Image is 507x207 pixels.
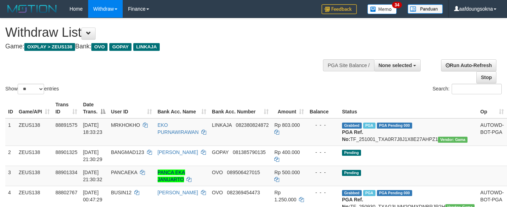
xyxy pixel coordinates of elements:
[5,43,331,50] h4: Game: Bank:
[55,190,77,195] span: 88802767
[441,59,496,71] a: Run Auto-Refresh
[274,149,300,155] span: Rp 400.000
[322,4,357,14] img: Feedback.jpg
[83,149,102,162] span: [DATE] 21:30:29
[342,123,362,129] span: Grabbed
[111,190,132,195] span: BUSIN12
[433,84,502,94] label: Search:
[271,98,307,118] th: Amount: activate to sort column ascending
[342,150,361,156] span: Pending
[5,25,331,40] h1: Withdraw List
[55,170,77,175] span: 88901334
[323,59,374,71] div: PGA Site Balance /
[310,149,336,156] div: - - -
[158,149,198,155] a: [PERSON_NAME]
[83,122,102,135] span: [DATE] 18:33:23
[83,190,102,202] span: [DATE] 00:47:29
[109,43,132,51] span: GOPAY
[477,118,507,146] td: AUTOWD-BOT-PGA
[111,149,144,155] span: BANGMAD123
[310,189,336,196] div: - - -
[274,122,300,128] span: Rp 803.000
[83,170,102,182] span: [DATE] 21:30:32
[55,122,77,128] span: 88891575
[18,84,44,94] select: Showentries
[212,122,232,128] span: LINKAJA
[212,170,223,175] span: OVO
[227,170,260,175] span: Copy 089506427015 to clipboard
[212,149,228,155] span: GOPAY
[209,98,271,118] th: Bank Acc. Number: activate to sort column ascending
[80,98,108,118] th: Date Trans.: activate to sort column descending
[233,149,265,155] span: Copy 081385790135 to clipboard
[111,170,137,175] span: PANCAEKA
[53,98,80,118] th: Trans ID: activate to sort column ascending
[158,170,185,182] a: PANCA EKA JANUARTO
[236,122,269,128] span: Copy 082380824872 to clipboard
[374,59,421,71] button: None selected
[155,98,209,118] th: Bank Acc. Name: activate to sort column ascending
[363,123,375,129] span: Marked by aafpengsreynich
[24,43,75,51] span: OXPLAY > ZEUS138
[5,166,16,186] td: 3
[16,166,53,186] td: ZEUS138
[342,129,363,142] b: PGA Ref. No:
[339,118,477,146] td: TF_251001_TXA0R7J8J1X8E27AHPZ1
[274,190,296,202] span: Rp 1.250.000
[158,122,199,135] a: EKO PURNAWIRAWAN
[310,169,336,176] div: - - -
[5,98,16,118] th: ID
[16,146,53,166] td: ZEUS138
[91,43,108,51] span: OVO
[392,2,402,8] span: 34
[377,123,412,129] span: PGA Pending
[342,170,361,176] span: Pending
[476,71,496,83] a: Stop
[342,190,362,196] span: Grabbed
[339,98,477,118] th: Status
[5,4,59,14] img: MOTION_logo.png
[367,4,397,14] img: Button%20Memo.svg
[108,98,155,118] th: User ID: activate to sort column ascending
[5,118,16,146] td: 1
[227,190,260,195] span: Copy 082369454473 to clipboard
[5,146,16,166] td: 2
[363,190,375,196] span: Marked by aafsreyleap
[477,98,507,118] th: Op: activate to sort column ascending
[5,84,59,94] label: Show entries
[379,63,412,68] span: None selected
[377,190,412,196] span: PGA Pending
[55,149,77,155] span: 88901325
[307,98,339,118] th: Balance
[16,118,53,146] td: ZEUS138
[408,4,443,14] img: panduan.png
[274,170,300,175] span: Rp 500.000
[111,122,140,128] span: MRKHOKHO
[133,43,160,51] span: LINKAJA
[452,84,502,94] input: Search:
[158,190,198,195] a: [PERSON_NAME]
[212,190,223,195] span: OVO
[16,98,53,118] th: Game/API: activate to sort column ascending
[310,122,336,129] div: - - -
[438,137,468,143] span: Vendor URL: https://trx31.1velocity.biz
